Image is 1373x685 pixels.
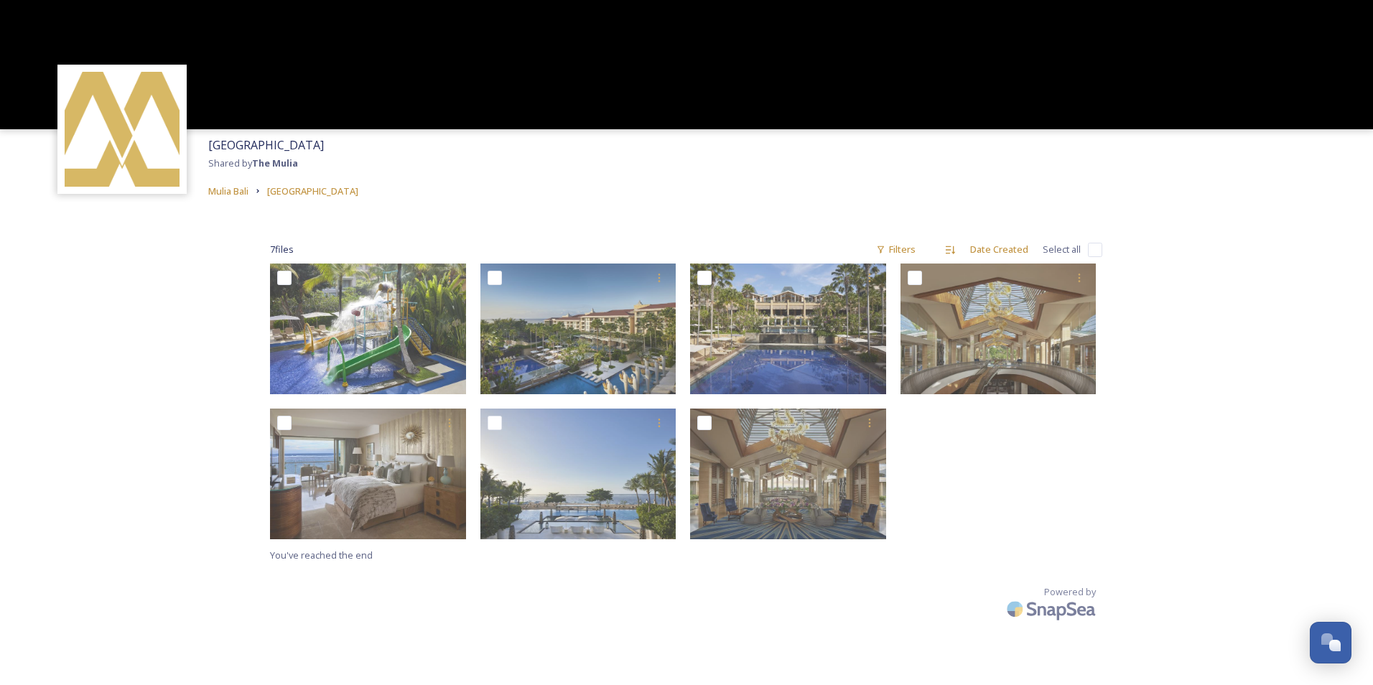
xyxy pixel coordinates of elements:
img: SnapSea Logo [1002,592,1103,626]
img: MRB - Splash Pool2.jpg [270,264,466,394]
span: Select all [1043,243,1081,256]
img: MRB - Lobby 1.jpg [900,264,1097,394]
img: MRB - Royal Suite Beachfront.jpg [270,409,466,539]
img: MRB - Courtyard Pool 3B.jpg [690,264,886,394]
img: MRB - Lobby 2.jpg [690,409,886,539]
span: [GEOGRAPHIC_DATA] [208,137,324,153]
span: 7 file s [270,243,294,256]
span: Shared by [208,157,298,169]
a: [GEOGRAPHIC_DATA] [267,182,358,200]
a: Mulia Bali [208,182,248,200]
strong: The Mulia [252,157,298,169]
button: Open Chat [1310,622,1351,663]
img: mulia_logo.png [65,72,180,187]
span: Powered by [1044,585,1096,599]
span: [GEOGRAPHIC_DATA] [267,185,358,197]
div: Date Created [963,236,1035,264]
div: Filters [869,236,923,264]
span: You've reached the end [270,549,373,561]
img: MRB - Courtyard View 2.jpg [480,264,676,394]
span: Mulia Bali [208,185,248,197]
img: MRB - Ocean Pool 03.jpg [480,409,676,539]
